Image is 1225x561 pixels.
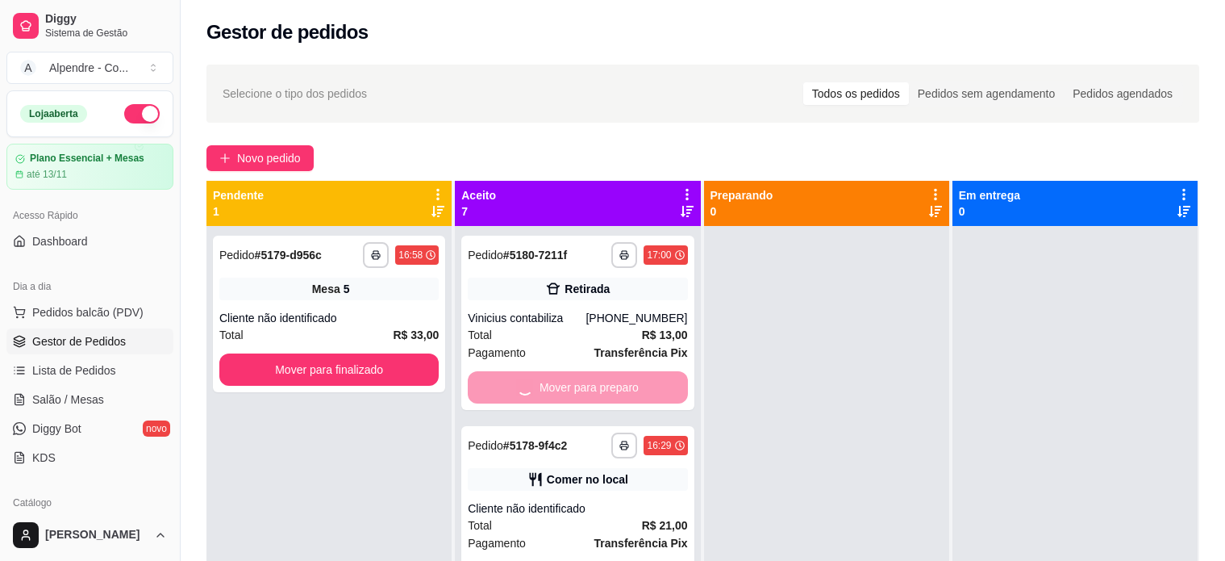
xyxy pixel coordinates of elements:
span: Total [468,517,492,534]
span: Lista de Pedidos [32,362,116,379]
button: Mover para finalizado [219,354,439,386]
div: Catálogo [6,490,173,516]
p: Preparando [710,187,773,203]
div: 16:29 [647,439,671,452]
span: plus [219,153,231,164]
a: Plano Essencial + Mesasaté 13/11 [6,144,173,190]
article: até 13/11 [27,168,67,181]
span: Pedido [468,249,503,262]
div: Vinicius contabiliza [468,310,585,326]
span: Diggy Bot [32,421,81,437]
button: Alterar Status [124,104,160,124]
p: 0 [959,203,1020,220]
strong: # 5179-d956c [255,249,322,262]
a: Gestor de Pedidos [6,329,173,354]
span: Selecione o tipo dos pedidos [223,85,367,103]
span: Sistema de Gestão [45,27,167,40]
article: Plano Essencial + Mesas [30,153,144,165]
strong: R$ 33,00 [393,329,439,341]
strong: Transferência Pix [594,537,688,550]
div: Todos os pedidos [803,82,909,105]
p: Pendente [213,187,264,203]
div: Loja aberta [20,105,87,123]
a: Diggy Botnovo [6,416,173,442]
div: Cliente não identificado [468,500,687,517]
span: Pedido [219,249,255,262]
div: 17:00 [647,249,671,262]
a: Lista de Pedidos [6,358,173,383]
strong: R$ 13,00 [642,329,688,341]
div: 16:58 [398,249,423,262]
span: KDS [32,450,56,466]
span: Total [219,326,244,344]
strong: R$ 21,00 [642,519,688,532]
p: 0 [710,203,773,220]
span: Gestor de Pedidos [32,333,126,350]
span: A [20,60,36,76]
div: Cliente não identificado [219,310,439,326]
div: Pedidos sem agendamento [909,82,1064,105]
a: Salão / Mesas [6,387,173,412]
a: DiggySistema de Gestão [6,6,173,45]
div: Retirada [565,281,610,297]
div: [PHONE_NUMBER] [585,310,687,326]
button: Novo pedido [206,145,314,171]
a: Dashboard [6,228,173,254]
span: Novo pedido [237,149,301,167]
div: Acesso Rápido [6,203,173,228]
button: Select a team [6,52,173,84]
span: Pedido [468,439,503,452]
span: Pagamento [468,344,526,362]
span: [PERSON_NAME] [45,528,148,542]
span: Salão / Mesas [32,391,104,408]
p: Em entrega [959,187,1020,203]
h2: Gestor de pedidos [206,19,369,45]
p: 1 [213,203,264,220]
div: Alpendre - Co ... [49,60,128,76]
button: Pedidos balcão (PDV) [6,299,173,325]
span: Total [468,326,492,344]
strong: Transferência Pix [594,346,688,359]
div: Pedidos agendados [1064,82,1181,105]
strong: # 5178-9f4c2 [503,439,567,452]
span: Diggy [45,12,167,27]
div: Comer no local [547,471,628,488]
p: 7 [461,203,496,220]
button: [PERSON_NAME] [6,516,173,555]
a: KDS [6,445,173,471]
span: Mesa [312,281,340,297]
span: Pagamento [468,534,526,552]
span: Pedidos balcão (PDV) [32,304,144,320]
p: Aceito [461,187,496,203]
span: Dashboard [32,233,88,249]
div: Dia a dia [6,274,173,299]
div: 5 [344,281,350,297]
strong: # 5180-7211f [503,249,567,262]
